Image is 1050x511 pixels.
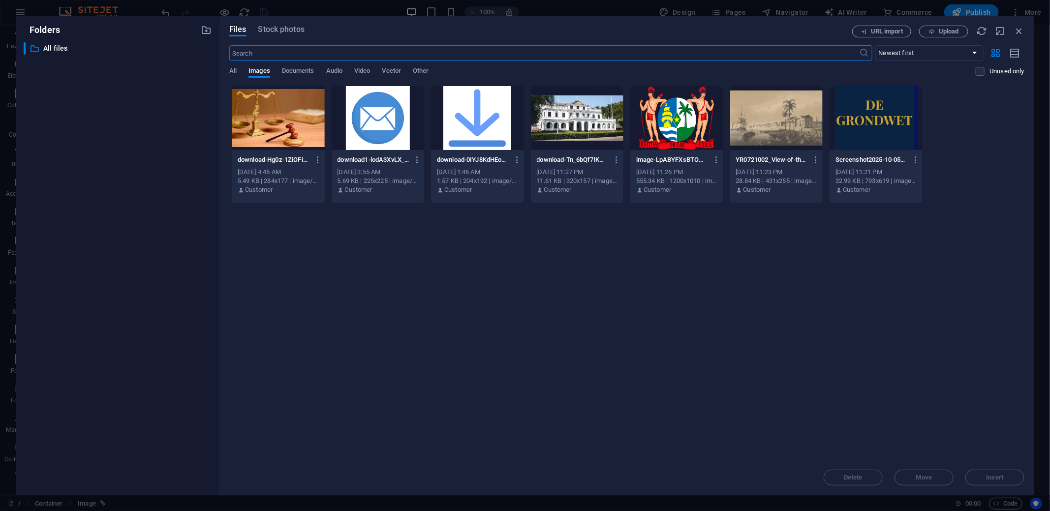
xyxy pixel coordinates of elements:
p: Folders [24,24,60,36]
p: download1-lodA3XvLX_Us5wwjo0cdMg.png [338,155,409,164]
div: [DATE] 11:21 PM [835,168,917,177]
div: ​ [24,42,26,55]
span: Vector [382,65,401,79]
p: Customer [544,185,572,194]
button: URL import [852,26,911,37]
div: [DATE] 1:46 AM [437,168,518,177]
div: 32.99 KB | 793x619 | image/jpeg [835,177,917,185]
div: [DATE] 4:45 AM [238,168,319,177]
i: Create new folder [201,25,212,35]
span: Other [413,65,429,79]
span: Video [354,65,370,79]
div: 1.57 KB | 204x192 | image/png [437,177,518,185]
span: URL import [871,29,903,34]
p: Customer [345,185,372,194]
i: Close [1014,26,1024,36]
div: 5.69 KB | 225x225 | image/png [338,177,419,185]
p: image-LpABYFXsBTOWLOmh13AowA.png [636,155,708,164]
p: download-0IYJ8KdHEo60xEB75ZVUJA.png [437,155,509,164]
div: 555.34 KB | 1200x1010 | image/png [636,177,717,185]
span: Documents [282,65,314,79]
p: Screenshot2025-10-05182112-pT7I_shEHhEfa22zUYeBMg.jpg [835,155,907,164]
p: Customer [743,185,771,194]
p: Customer [444,185,472,194]
i: Reload [976,26,987,36]
span: All [229,65,237,79]
input: Search [229,45,860,61]
p: YR0721002_View-of-the-quay-and-harbor-of-Paramaribo-on-the-Suriname-River-cgYRR7nQ7s1PH0g6e1YZhQ.jpg [736,155,808,164]
span: Files [229,24,247,35]
button: Upload [919,26,968,37]
p: Customer [245,185,273,194]
p: Customer [843,185,870,194]
p: Displays only files that are not in use on the website. Files added during this session can still... [989,67,1024,76]
p: Customer [644,185,671,194]
span: Upload [939,29,959,34]
span: Images [248,65,270,79]
p: download-Hg0z-1ZiOFiwPawG1Ty8Mw.jpg [238,155,309,164]
div: 28.84 KB | 431x255 | image/jpeg [736,177,817,185]
p: All files [43,43,193,54]
span: Stock photos [258,24,305,35]
div: [DATE] 11:23 PM [736,168,817,177]
div: 11.61 KB | 320x157 | image/jpeg [537,177,618,185]
div: [DATE] 11:26 PM [636,168,717,177]
span: Audio [326,65,342,79]
p: download-Tn_6bQf7lKMak8raGS-EmA.jpg [537,155,609,164]
div: [DATE] 3:55 AM [338,168,419,177]
div: 5.49 KB | 284x177 | image/jpeg [238,177,319,185]
div: [DATE] 11:27 PM [537,168,618,177]
i: Minimize [995,26,1006,36]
